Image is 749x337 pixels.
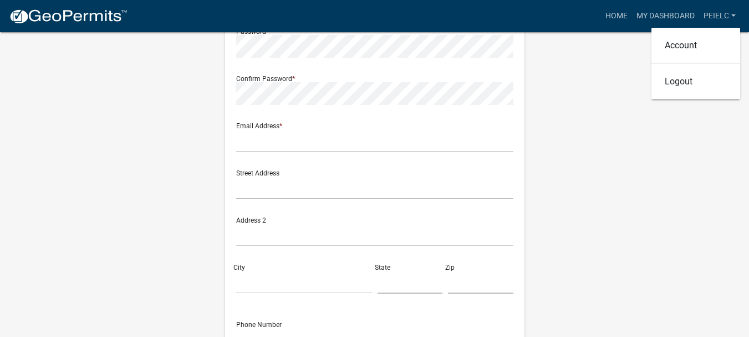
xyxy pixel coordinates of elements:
a: Home [601,6,632,27]
a: Account [651,32,740,59]
div: PEIELC [651,28,740,99]
a: Logout [651,68,740,95]
a: PEIELC [699,6,740,27]
a: My Dashboard [632,6,699,27]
